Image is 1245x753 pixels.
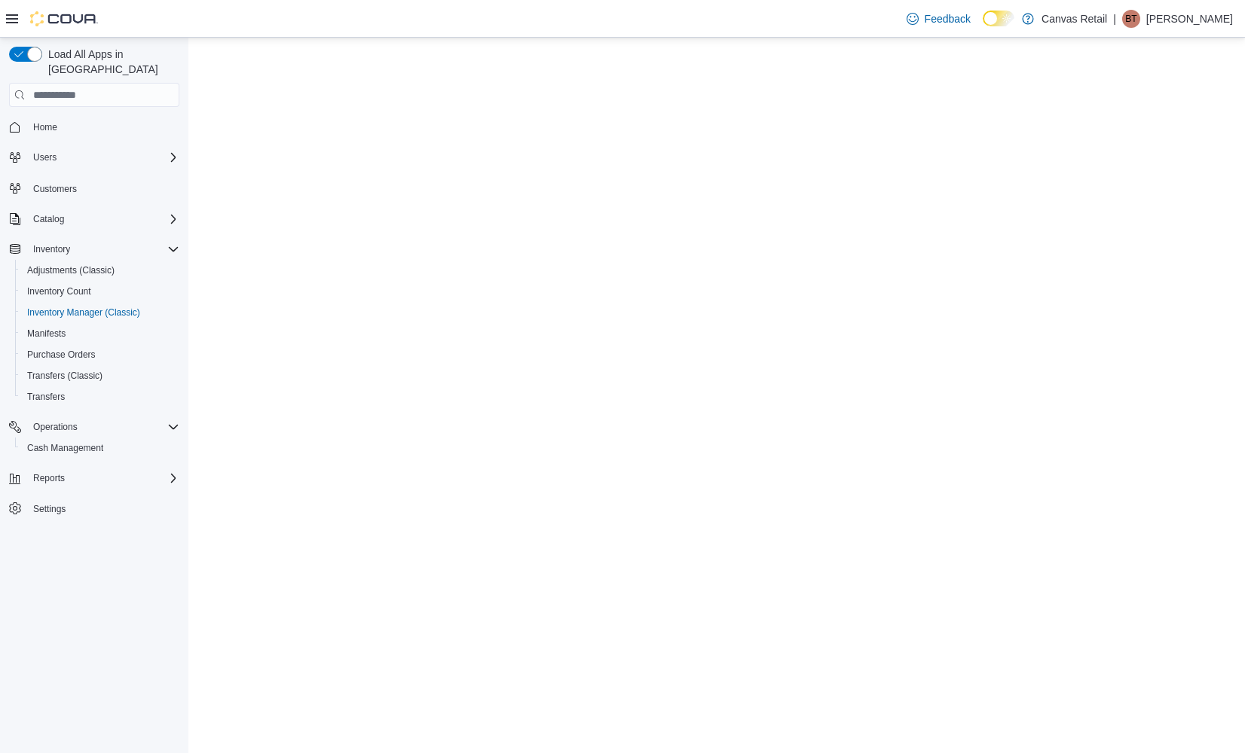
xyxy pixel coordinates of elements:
span: Dark Mode [983,26,983,27]
input: Dark Mode [983,11,1014,26]
span: Inventory [33,243,70,255]
div: Billy Tsikatsiadis [1122,10,1140,28]
span: Feedback [925,11,971,26]
span: Purchase Orders [21,346,179,364]
span: Transfers (Classic) [27,370,102,382]
button: Home [3,116,185,138]
span: Adjustments (Classic) [27,264,115,276]
span: Adjustments (Classic) [21,261,179,279]
a: Home [27,118,63,136]
button: Purchase Orders [15,344,185,365]
button: Cash Management [15,437,185,459]
span: Manifests [27,328,66,340]
span: Cash Management [21,439,179,457]
button: Transfers [15,386,185,407]
a: Transfers (Classic) [21,367,109,385]
button: Inventory Manager (Classic) [15,302,185,323]
span: Catalog [27,210,179,228]
button: Users [27,148,63,166]
button: Users [3,147,185,168]
span: Inventory [27,240,179,258]
a: Inventory Count [21,282,97,300]
span: Inventory Manager (Classic) [27,306,140,319]
img: Cova [30,11,98,26]
a: Adjustments (Classic) [21,261,121,279]
button: Transfers (Classic) [15,365,185,386]
span: Reports [33,472,65,484]
span: Inventory Count [21,282,179,300]
span: Manifests [21,325,179,343]
nav: Complex example [9,110,179,559]
p: [PERSON_NAME] [1146,10,1233,28]
a: Cash Management [21,439,109,457]
span: Settings [33,503,66,515]
a: Transfers [21,388,71,406]
span: Customers [33,183,77,195]
p: Canvas Retail [1042,10,1107,28]
button: Inventory Count [15,281,185,302]
span: Operations [33,421,78,433]
span: Transfers [27,391,65,403]
button: Settings [3,498,185,520]
a: Settings [27,500,72,518]
span: BT [1125,10,1136,28]
button: Reports [3,468,185,489]
span: Customers [27,178,179,197]
button: Operations [27,418,84,436]
button: Inventory [27,240,76,258]
a: Purchase Orders [21,346,102,364]
span: Operations [27,418,179,436]
span: Reports [27,469,179,487]
button: Reports [27,469,71,487]
span: Transfers [21,388,179,406]
span: Transfers (Classic) [21,367,179,385]
a: Inventory Manager (Classic) [21,303,146,322]
span: Purchase Orders [27,349,96,361]
span: Inventory Count [27,285,91,297]
button: Adjustments (Classic) [15,260,185,281]
span: Home [33,121,57,133]
span: Cash Management [27,442,103,454]
span: Users [33,151,57,163]
span: Inventory Manager (Classic) [21,303,179,322]
span: Home [27,117,179,136]
button: Catalog [3,209,185,230]
a: Manifests [21,325,72,343]
button: Manifests [15,323,185,344]
button: Catalog [27,210,70,228]
span: Load All Apps in [GEOGRAPHIC_DATA] [42,47,179,77]
button: Customers [3,177,185,199]
span: Users [27,148,179,166]
button: Operations [3,416,185,437]
button: Inventory [3,239,185,260]
a: Customers [27,180,83,198]
span: Settings [27,499,179,518]
p: | [1113,10,1116,28]
span: Catalog [33,213,64,225]
a: Feedback [901,4,977,34]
